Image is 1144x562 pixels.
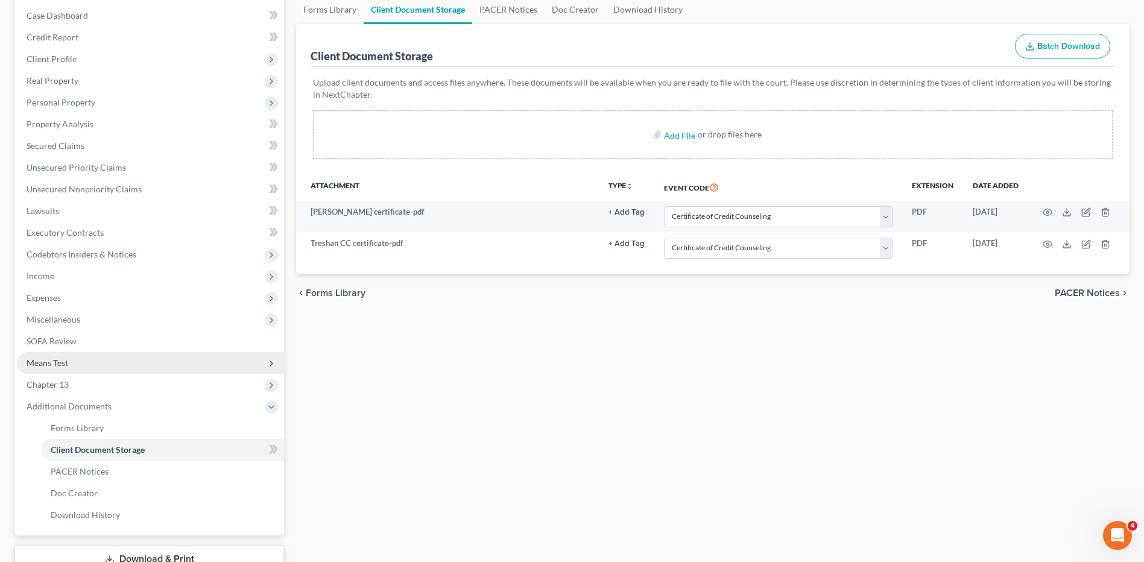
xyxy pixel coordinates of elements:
td: [DATE] [963,232,1028,264]
a: PACER Notices [41,461,284,482]
span: PACER Notices [1055,288,1120,298]
p: Upload client documents and access files anywhere. These documents will be available when you are... [313,77,1113,101]
button: + Add Tag [608,240,645,248]
span: Client Document Storage [51,444,145,455]
a: Unsecured Nonpriority Claims [17,178,284,200]
iframe: Intercom live chat [1103,521,1132,550]
span: Codebtors Insiders & Notices [27,249,136,259]
button: chevron_left Forms Library [296,288,365,298]
i: chevron_right [1120,288,1130,298]
span: Personal Property [27,97,95,107]
span: Doc Creator [51,488,98,498]
a: Forms Library [41,417,284,439]
span: Miscellaneous [27,314,80,324]
a: Property Analysis [17,113,284,135]
td: PDF [902,201,963,232]
td: Treshan CC certificate-pdf [296,232,598,264]
span: Means Test [27,358,68,368]
span: Secured Claims [27,140,84,151]
span: Forms Library [51,423,104,433]
th: Extension [902,173,963,201]
td: [PERSON_NAME] certificate-pdf [296,201,598,232]
span: 4 [1128,521,1137,531]
span: Client Profile [27,54,77,64]
th: Attachment [296,173,598,201]
a: + Add Tag [608,206,645,218]
a: Doc Creator [41,482,284,504]
button: + Add Tag [608,209,645,216]
button: PACER Notices chevron_right [1055,288,1130,298]
a: Unsecured Priority Claims [17,157,284,178]
a: Client Document Storage [41,439,284,461]
a: Download History [41,504,284,526]
a: + Add Tag [608,238,645,249]
span: Chapter 13 [27,379,69,390]
span: Property Analysis [27,119,93,129]
a: Case Dashboard [17,5,284,27]
td: [DATE] [963,201,1028,232]
i: chevron_left [296,288,306,298]
a: Executory Contracts [17,222,284,244]
span: Case Dashboard [27,10,88,21]
span: Download History [51,510,120,520]
a: Secured Claims [17,135,284,157]
span: Lawsuits [27,206,59,216]
i: unfold_more [626,183,633,190]
span: Unsecured Nonpriority Claims [27,184,142,194]
a: Lawsuits [17,200,284,222]
span: PACER Notices [51,466,109,476]
span: Additional Documents [27,401,112,411]
span: Executory Contracts [27,227,104,238]
span: SOFA Review [27,336,77,346]
th: Event Code [654,173,902,201]
span: Credit Report [27,32,78,42]
a: SOFA Review [17,330,284,352]
div: Client Document Storage [311,49,433,63]
span: Batch Download [1037,41,1100,51]
a: Credit Report [17,27,284,48]
span: Expenses [27,292,61,303]
span: Unsecured Priority Claims [27,162,126,172]
div: or drop files here [698,128,762,140]
button: TYPEunfold_more [608,182,633,190]
span: Forms Library [306,288,365,298]
td: PDF [902,232,963,264]
button: Batch Download [1015,34,1110,59]
span: Income [27,271,54,281]
th: Date added [963,173,1028,201]
span: Real Property [27,75,78,86]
